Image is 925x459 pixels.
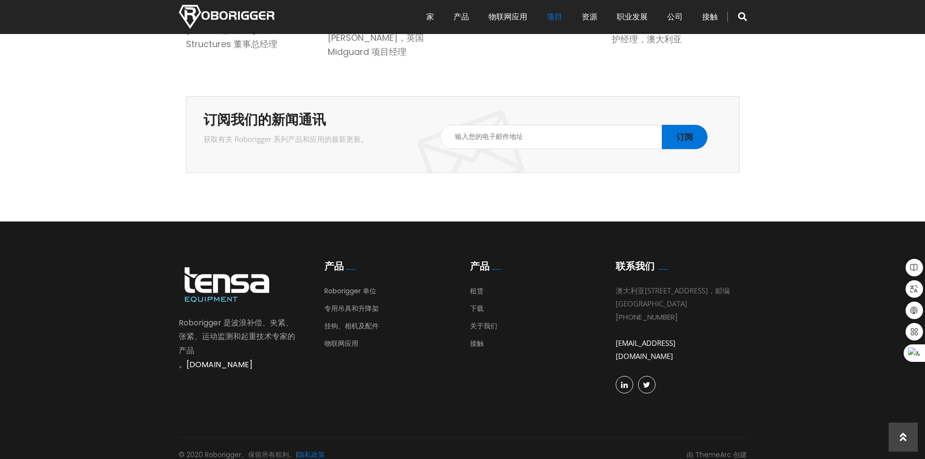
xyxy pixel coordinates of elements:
[470,321,497,331] font: 关于我们
[547,11,562,22] font: 项目
[582,11,597,22] font: 资源
[470,339,484,353] a: 接触
[470,304,484,318] a: 下载
[667,2,683,32] a: 公司
[547,2,562,32] a: 项目
[324,286,376,296] font: Roborigger 单位
[324,339,358,353] a: 物联网应用
[616,312,678,322] font: [PHONE_NUMBER]
[324,304,379,313] font: 专用吊具和升降架
[616,286,730,308] font: 澳大利亚[STREET_ADDRESS]，邮编 [GEOGRAPHIC_DATA]
[470,259,489,273] font: 产品
[179,317,293,342] font: Roborigger 是波浪补偿、夹紧、张紧、运动监测和起重技术专家
[203,134,368,144] font: 获取有关 Roborigger 系列产品和应用的最新更新。
[440,125,707,149] input: 输入您的电子邮件地址
[667,11,683,22] font: 公司
[203,110,326,129] font: 订阅我们的新闻通讯
[488,11,527,22] font: 物联网应用
[617,2,648,32] a: 职业发展
[470,339,484,348] font: 接触
[454,2,469,32] a: 产品
[426,2,434,32] a: 家
[702,11,718,22] font: 接触
[470,321,497,336] a: 关于我们
[638,376,656,393] a: 叽叽喳喳
[582,2,597,32] a: 资源
[179,359,252,370] a: 。[DOMAIN_NAME]
[186,24,278,50] font: [PERSON_NAME]，LTE Structures 董事总经理
[488,2,527,32] a: 物联网应用
[470,304,484,313] font: 下载
[324,339,358,348] font: 物联网应用
[470,286,484,301] a: 租赁
[324,321,379,336] a: 挂钩、相机及配件
[616,338,675,361] a: [EMAIL_ADDRESS][DOMAIN_NAME]
[324,286,376,301] a: Roborigger 单位
[324,259,344,273] font: 产品
[616,376,633,393] a: 领英
[612,19,739,45] font: [PERSON_NAME]，Seaswift 维护经理，澳大利亚
[662,125,707,149] input: 订阅
[324,321,379,331] font: 挂钩、相机及配件
[426,11,434,22] font: 家
[324,304,379,318] a: 专用吊具和升降架
[470,286,484,296] font: 租赁
[179,5,274,29] img: 诺泰克
[616,259,655,273] font: 联系我们
[617,11,648,22] font: 职业发展
[328,32,424,58] font: [PERSON_NAME]，英国 Midguard 项目经理
[454,11,469,22] font: 产品
[702,2,718,32] a: 接触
